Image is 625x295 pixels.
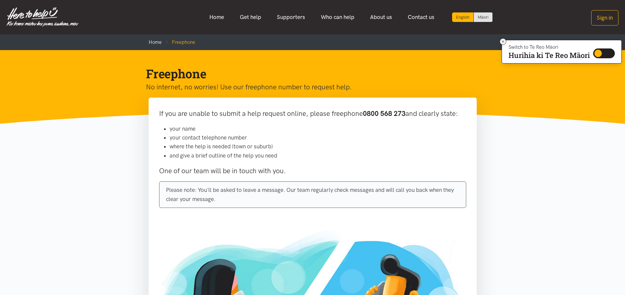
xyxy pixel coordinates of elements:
[159,165,466,176] p: One of our team will be in touch with you.
[149,39,162,45] a: Home
[400,10,442,24] a: Contact us
[362,10,400,24] a: About us
[7,7,78,27] img: Home
[170,124,466,133] li: your name
[162,38,195,46] li: Freephone
[474,12,492,22] a: Switch to Te Reo Māori
[170,142,466,151] li: where the help is needed (town or suburb)
[159,181,466,208] div: Please note: You'll be asked to leave a message. Our team regularly check messages and will call ...
[159,108,466,119] p: If you are unable to submit a help request online, please freephone and clearly state:
[452,12,474,22] div: Current language
[170,151,466,160] li: and give a brief outline of the help you need
[146,82,469,93] p: No internet, no worries! Use our freephone number to request help.
[591,10,618,26] button: Sign in
[363,109,406,118] b: 0800 568 273
[232,10,269,24] a: Get help
[509,45,590,49] p: Switch to Te Reo Māori
[170,133,466,142] li: your contact telephone number
[269,10,313,24] a: Supporters
[146,66,469,82] h1: Freephone
[509,52,590,58] p: Hurihia ki Te Reo Māori
[313,10,362,24] a: Who can help
[201,10,232,24] a: Home
[452,12,493,22] div: Language toggle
